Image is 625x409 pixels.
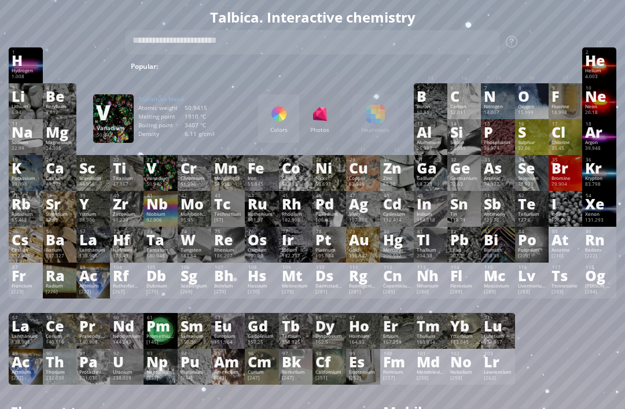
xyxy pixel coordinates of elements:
div: 30.974 [484,145,512,152]
div: 23 [147,157,174,163]
div: Pt [315,233,343,246]
div: Tungsten [181,247,208,253]
div: W [181,233,208,246]
div: 21 [80,157,107,163]
div: Lanthanum [79,247,107,253]
div: 6.94 [12,109,39,116]
div: Si [450,126,478,138]
div: 83.798 [585,181,613,188]
div: 26.982 [417,145,444,152]
div: 10.81 [417,109,444,116]
div: La [79,233,107,246]
div: Boiling point [138,121,185,129]
div: 79 [350,229,377,234]
div: 28 [316,157,343,163]
div: Al [417,126,444,138]
div: 1910 °C [185,113,231,120]
div: 35 [552,157,579,163]
div: 32 [451,157,478,163]
div: Sodium [12,139,39,145]
div: 84 [519,229,546,234]
div: 44.956 [79,181,107,188]
div: 12.011 [450,109,478,116]
div: 24.305 [46,145,73,152]
div: 17 [552,121,579,127]
div: 6.11 g/cm [185,130,231,138]
div: Sc [79,161,107,174]
div: 40.078 [46,181,73,188]
div: Gold [349,247,377,253]
div: Magnesium [46,139,73,145]
div: Barium [46,247,73,253]
div: Cesium [12,247,39,253]
div: Zr [113,197,141,210]
div: H [12,54,39,67]
div: Te [518,197,546,210]
div: 23 [97,97,130,103]
div: Sn [450,197,478,210]
div: V [146,161,174,174]
div: Boron [417,104,444,109]
div: Rn [585,233,613,246]
div: Ta [146,233,174,246]
div: Germanium [450,175,478,181]
div: 50.9415 [185,104,231,112]
div: 2 [586,49,613,55]
div: Mg [46,126,73,138]
div: 74 [181,229,208,234]
h1: Talbica. Interactive chemistry [6,8,619,27]
div: Vanadium [97,124,130,132]
div: 92.906 [146,217,174,224]
div: Xe [585,197,613,210]
div: 3407 °C [185,121,231,129]
div: Chlorine [552,139,579,145]
div: Ba [46,233,73,246]
div: Zirconium [113,211,141,217]
div: Ti [113,161,141,174]
div: 107.868 [349,217,377,224]
div: 49 [417,193,444,198]
div: 43 [215,193,242,198]
div: Ni [315,161,343,174]
div: Atomic weight [138,104,185,112]
div: Aluminium [417,139,444,145]
div: Hafnium [113,247,141,253]
div: 12 [46,121,73,127]
div: Mn [214,161,242,174]
div: 53 [552,193,579,198]
div: 39.948 [585,145,613,152]
div: Au [349,233,377,246]
div: Co [282,161,310,174]
div: Copper [349,175,377,181]
div: Zinc [383,175,411,181]
div: 14.007 [484,109,512,116]
div: Oxygen [518,104,546,109]
div: Osmium [248,247,275,253]
div: 86 [586,229,613,234]
div: Bismuth [484,247,512,253]
div: 48 [384,193,411,198]
div: Bromine [552,175,579,181]
div: Titanium [113,175,141,181]
span: [MEDICAL_DATA] [468,60,536,72]
div: 112.414 [383,217,411,224]
div: 40 [113,193,141,198]
div: 106.42 [315,217,343,224]
div: Pd [315,197,343,210]
div: 76 [248,229,275,234]
div: C [450,90,478,102]
div: 58.693 [315,181,343,188]
div: Tl [417,233,444,246]
div: Cadmium [383,211,411,217]
div: 56 [46,229,73,234]
div: I [552,197,579,210]
div: 91.224 [113,217,141,224]
div: 57 [80,229,107,234]
div: 80 [384,229,411,234]
div: 72.63 [450,181,478,188]
div: 37 [12,193,39,198]
div: Fluorine [552,104,579,109]
div: 50 [451,193,478,198]
div: 118.71 [450,217,478,224]
div: 63.546 [349,181,377,188]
